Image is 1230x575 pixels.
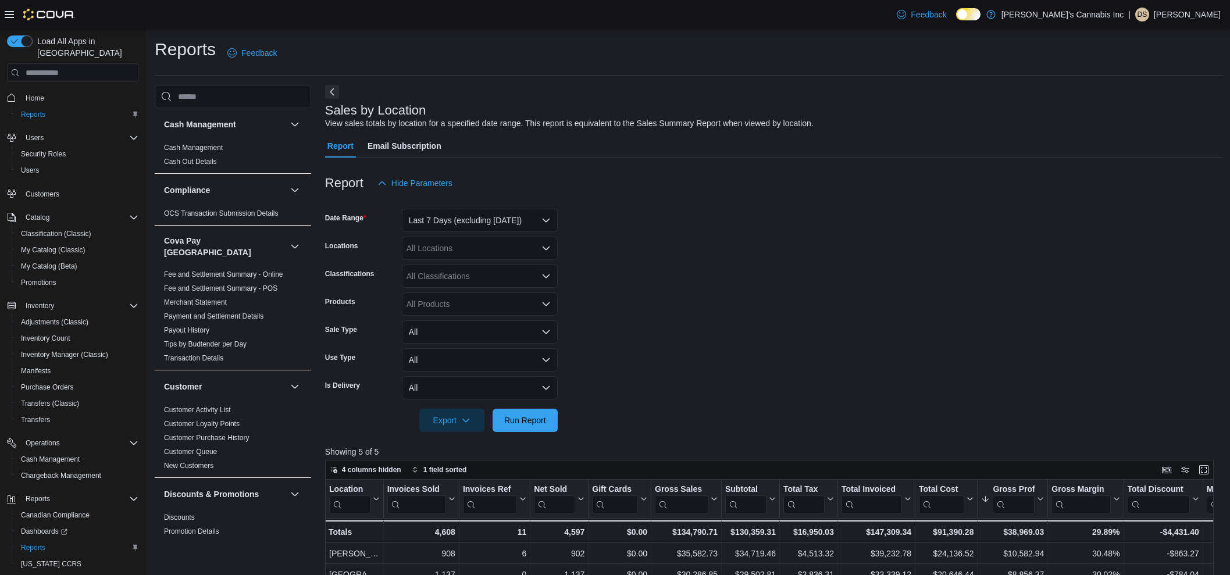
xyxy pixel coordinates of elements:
button: Inventory [2,298,143,314]
div: $147,309.34 [842,525,911,539]
span: Transfers (Classic) [16,397,138,410]
span: Operations [26,438,60,448]
div: Total Tax [783,484,825,495]
span: Reports [21,543,45,552]
button: Run Report [493,409,558,432]
a: Adjustments (Classic) [16,315,93,329]
h3: Customer [164,381,202,392]
button: All [402,348,558,372]
p: [PERSON_NAME]'s Cannabis Inc [1001,8,1124,22]
span: Customer Queue [164,447,217,456]
h3: Compliance [164,184,210,196]
div: Gift Cards [592,484,638,495]
a: Customer Loyalty Points [164,420,240,428]
div: Net Sold [534,484,575,514]
button: Inventory Manager (Classic) [12,347,143,363]
button: Next [325,85,339,99]
button: Gift Cards [592,484,647,514]
div: View sales totals by location for a specified date range. This report is equivalent to the Sales ... [325,117,814,130]
span: Inventory Manager (Classic) [21,350,108,359]
button: Transfers (Classic) [12,395,143,412]
a: Feedback [223,41,281,65]
button: 1 field sorted [407,463,472,477]
div: Total Cost [919,484,964,495]
a: My Catalog (Classic) [16,243,90,257]
button: Catalog [21,210,54,224]
div: Location [329,484,370,495]
span: Home [26,94,44,103]
button: Compliance [288,183,302,197]
label: Use Type [325,353,355,362]
button: Chargeback Management [12,467,143,484]
span: Canadian Compliance [16,508,138,522]
span: My Catalog (Classic) [21,245,85,255]
span: Promotions [21,278,56,287]
span: [US_STATE] CCRS [21,559,81,569]
button: Classification (Classic) [12,226,143,242]
span: Export [426,409,477,432]
a: Inventory Count [16,331,75,345]
button: All [402,376,558,399]
button: Reports [2,491,143,507]
a: Customer Purchase History [164,434,249,442]
button: Total Tax [783,484,834,514]
div: $35,582.73 [655,547,718,561]
div: $10,582.94 [981,547,1044,561]
span: OCS Transaction Submission Details [164,209,279,218]
span: Purchase Orders [16,380,138,394]
input: Dark Mode [956,8,981,20]
button: Users [12,162,143,178]
a: Payout History [164,326,209,334]
a: Discounts [164,513,195,522]
span: Customer Activity List [164,405,231,415]
div: Cash Management [155,141,311,173]
button: Cova Pay [GEOGRAPHIC_DATA] [288,240,302,253]
h3: Sales by Location [325,103,426,117]
span: Reports [21,110,45,119]
button: Display options [1178,463,1192,477]
div: Gross Profit [993,484,1035,495]
button: Canadian Compliance [12,507,143,523]
a: Transfers [16,413,55,427]
span: Transfers [16,413,138,427]
label: Sale Type [325,325,357,334]
span: Security Roles [16,147,138,161]
label: Products [325,297,355,306]
span: Merchant Statement [164,298,227,307]
div: Total Tax [783,484,825,514]
span: Transfers [21,415,50,424]
div: Invoices Sold [387,484,445,495]
span: Reports [21,492,138,506]
button: Invoices Sold [387,484,455,514]
button: Manifests [12,363,143,379]
button: Compliance [164,184,286,196]
span: Feedback [911,9,946,20]
div: Invoices Ref [463,484,517,514]
button: Reports [21,492,55,506]
span: My Catalog (Beta) [16,259,138,273]
a: Chargeback Management [16,469,106,483]
button: Cash Management [288,117,302,131]
span: Payment and Settlement Details [164,312,263,321]
button: Customers [2,185,143,202]
a: Cash Management [16,452,84,466]
h3: Discounts & Promotions [164,488,259,500]
button: Export [419,409,484,432]
button: Open list of options [541,272,551,281]
span: Catalog [21,210,138,224]
div: -$4,431.40 [1127,525,1199,539]
div: Gross Sales [655,484,708,514]
span: Users [16,163,138,177]
span: Discounts [164,513,195,522]
button: Subtotal [725,484,776,514]
a: New Customers [164,462,213,470]
div: Total Invoiced [842,484,902,495]
div: $34,719.46 [725,547,776,561]
span: Inventory [21,299,138,313]
span: My Catalog (Beta) [21,262,77,271]
a: Fee and Settlement Summary - Online [164,270,283,278]
a: Users [16,163,44,177]
div: 30.48% [1051,547,1120,561]
span: Manifests [16,364,138,378]
span: Customers [26,190,59,199]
